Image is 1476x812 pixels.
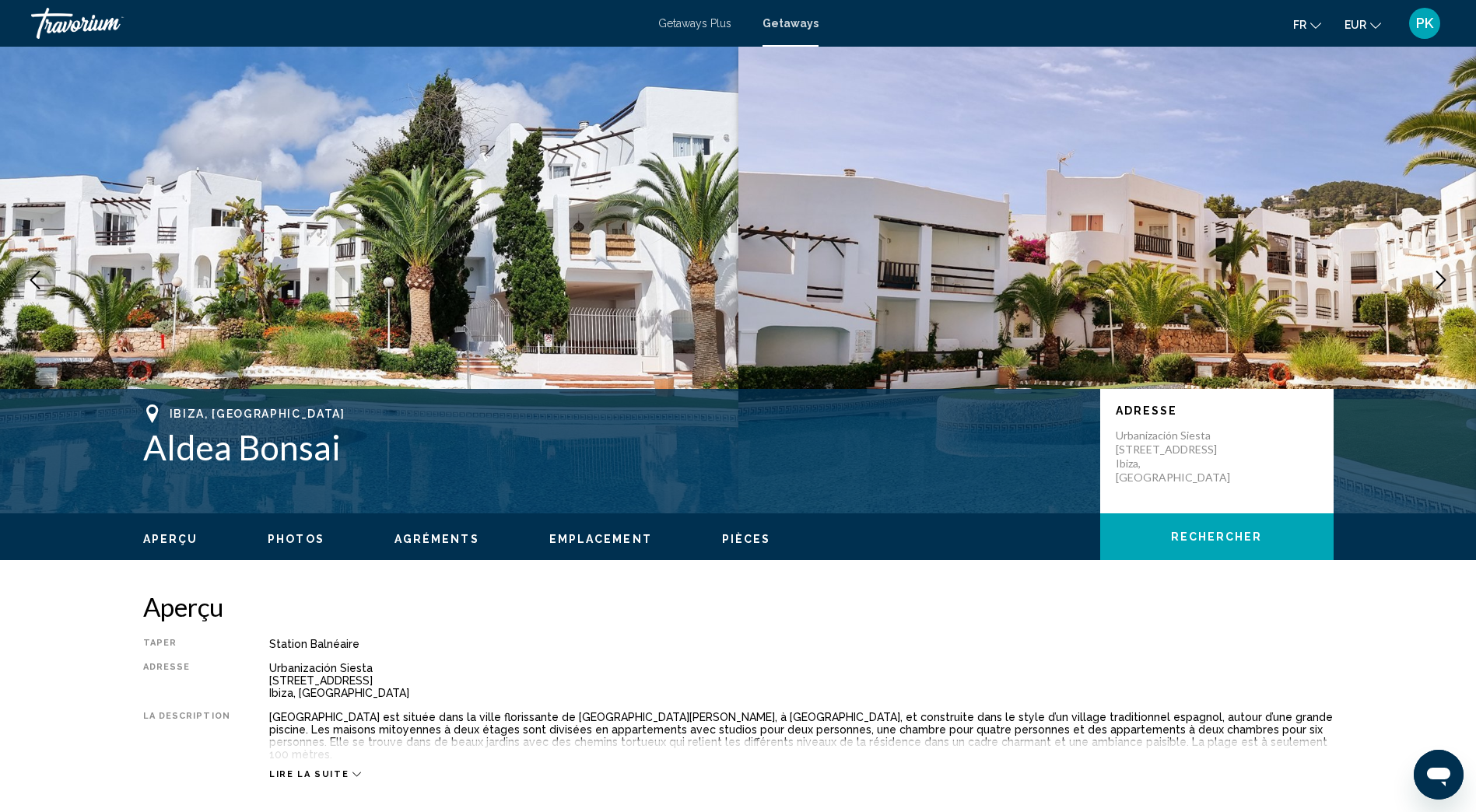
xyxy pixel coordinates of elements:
[722,533,771,545] span: Pièces
[31,8,643,39] a: Travorium
[1293,13,1321,36] button: Change language
[143,591,1334,622] h2: Aperçu
[658,17,731,30] a: Getaways Plus
[143,662,230,699] div: Adresse
[268,532,324,546] button: Photos
[269,638,1334,650] div: Station balnéaire
[269,711,1334,761] div: [GEOGRAPHIC_DATA] est située dans la ville florissante de [GEOGRAPHIC_DATA][PERSON_NAME], à [GEOG...
[269,769,349,779] span: Lire la suite
[143,711,230,761] div: La description
[549,533,652,545] span: Emplacement
[1116,429,1240,485] p: Urbanización Siesta [STREET_ADDRESS] Ibiza, [GEOGRAPHIC_DATA]
[1416,16,1433,31] span: PK
[143,533,198,545] span: Aperçu
[1414,750,1464,800] iframe: Schaltfläche zum Öffnen des Messaging-Fensters
[1345,13,1381,36] button: Change currency
[268,533,324,545] span: Photos
[269,662,1334,699] div: Urbanización Siesta [STREET_ADDRESS] Ibiza, [GEOGRAPHIC_DATA]
[1171,531,1263,544] span: Rechercher
[549,532,652,546] button: Emplacement
[1293,19,1306,31] span: fr
[394,533,479,545] span: Agréments
[1100,513,1334,560] button: Rechercher
[1116,404,1318,417] p: Adresse
[722,532,771,546] button: Pièces
[1404,7,1445,40] button: User Menu
[1422,261,1460,299] button: Next image
[394,532,479,546] button: Agréments
[143,532,198,546] button: Aperçu
[143,427,1085,467] h1: Aldea Bonsai
[763,17,819,30] a: Getaways
[269,768,361,780] button: Lire la suite
[143,638,230,650] div: Taper
[1345,19,1366,31] span: EUR
[16,261,54,299] button: Previous image
[170,408,345,420] span: Ibiza, [GEOGRAPHIC_DATA]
